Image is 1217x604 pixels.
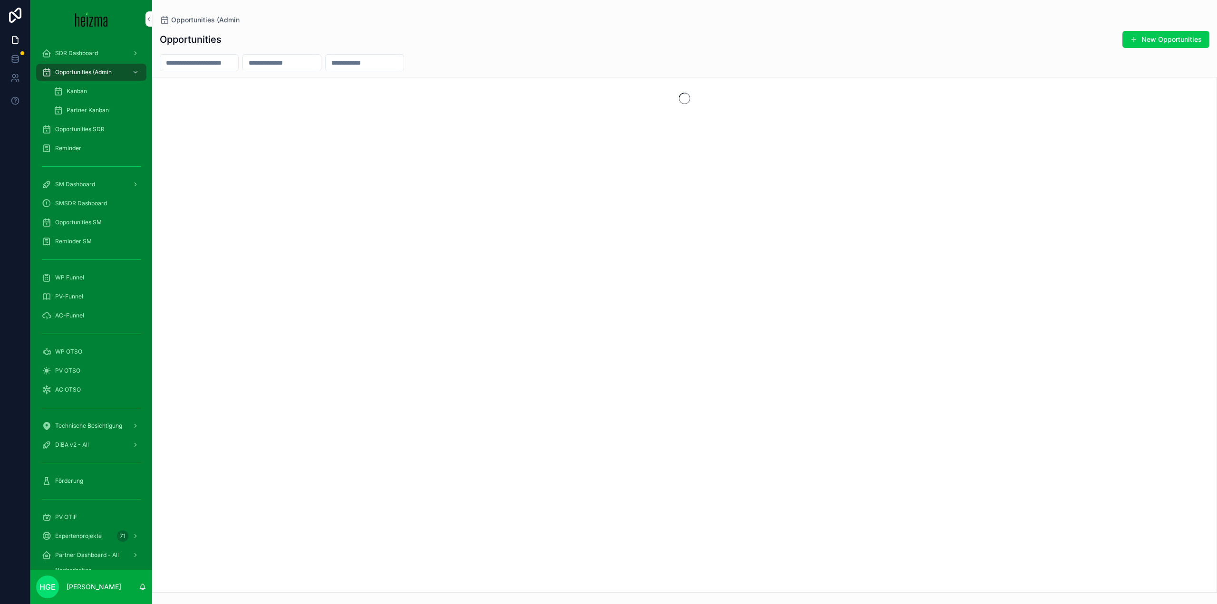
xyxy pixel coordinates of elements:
[36,508,146,526] a: PV OTIF
[1122,31,1209,48] button: New Opportunities
[55,200,107,207] span: SMSDR Dashboard
[55,238,92,245] span: Reminder SM
[30,38,152,570] div: scrollable content
[36,214,146,231] a: Opportunities SM
[160,33,222,46] h1: Opportunities
[55,513,77,521] span: PV OTIF
[48,102,146,119] a: Partner Kanban
[36,381,146,398] a: AC OTSO
[36,436,146,453] a: DiBA v2 - All
[36,288,146,305] a: PV-Funnel
[36,64,146,81] a: Opportunities (Admin
[55,49,98,57] span: SDR Dashboard
[36,121,146,138] a: Opportunities SDR
[55,348,82,355] span: WP OTSO
[36,417,146,434] a: Technische Besichtigung
[55,125,105,133] span: Opportunities SDR
[55,477,83,485] span: Förderung
[55,367,80,374] span: PV OTSO
[67,106,109,114] span: Partner Kanban
[55,532,102,540] span: Expertenprojekte
[36,45,146,62] a: SDR Dashboard
[36,176,146,193] a: SM Dashboard
[55,219,102,226] span: Opportunities SM
[55,274,84,281] span: WP Funnel
[48,83,146,100] a: Kanban
[36,362,146,379] a: PV OTSO
[36,140,146,157] a: Reminder
[117,530,128,542] div: 71
[36,566,146,583] a: Nacharbeiten (Monteure/Gewerke)
[55,144,81,152] span: Reminder
[36,307,146,324] a: AC-Funnel
[55,422,122,430] span: Technische Besichtigung
[55,566,137,582] span: Nacharbeiten (Monteure/Gewerke)
[67,582,121,592] p: [PERSON_NAME]
[36,546,146,564] a: Partner Dashboard - All
[67,87,87,95] span: Kanban
[55,181,95,188] span: SM Dashboard
[36,343,146,360] a: WP OTSO
[55,68,112,76] span: Opportunities (Admin
[39,581,56,593] span: HGE
[171,15,240,25] span: Opportunities (Admin
[36,195,146,212] a: SMSDR Dashboard
[160,15,240,25] a: Opportunities (Admin
[55,441,89,449] span: DiBA v2 - All
[36,527,146,545] a: Expertenprojekte71
[55,312,84,319] span: AC-Funnel
[55,293,83,300] span: PV-Funnel
[75,11,108,27] img: App logo
[55,386,81,393] span: AC OTSO
[55,551,119,559] span: Partner Dashboard - All
[36,233,146,250] a: Reminder SM
[36,472,146,489] a: Förderung
[36,269,146,286] a: WP Funnel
